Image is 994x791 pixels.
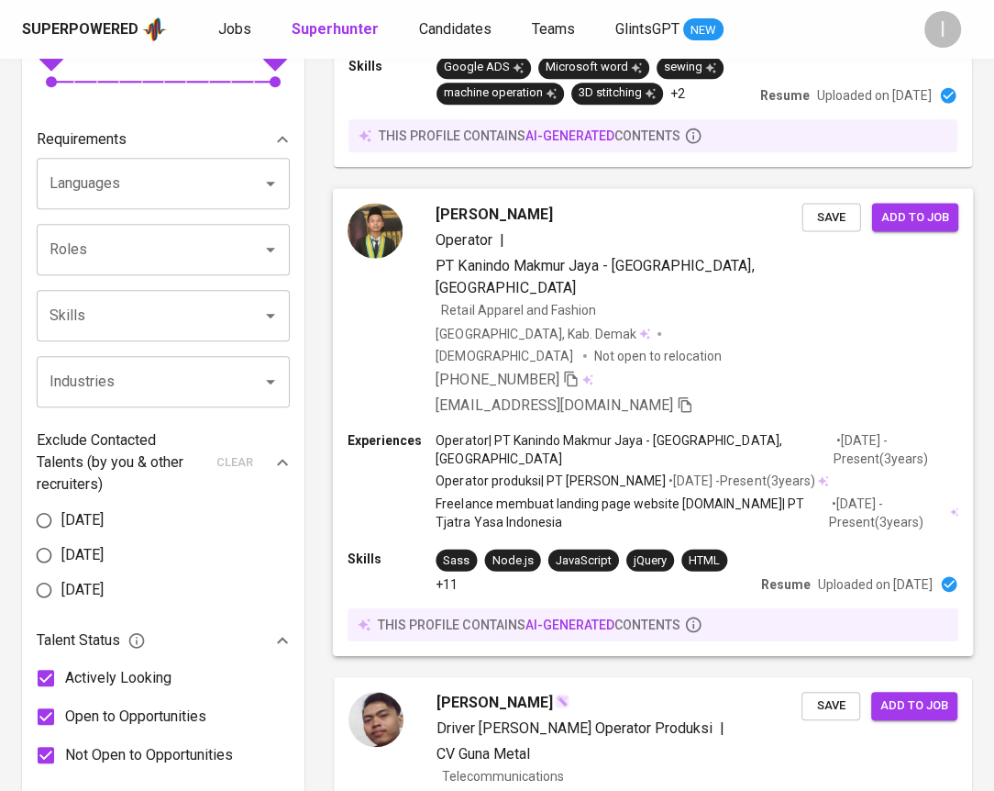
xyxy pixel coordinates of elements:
span: | [720,718,724,740]
p: +11 [436,574,458,593]
span: [DATE] [61,544,104,566]
div: [GEOGRAPHIC_DATA], Kab. Demak [436,324,650,342]
div: Superpowered [22,19,138,40]
p: Uploaded on [DATE] [818,574,933,593]
div: Google ADS [444,59,524,76]
a: Teams [532,18,579,41]
p: Exclude Contacted Talents (by you & other recruiters) [37,429,205,496]
p: Resume [760,86,810,105]
div: 3D stitching [579,84,656,102]
span: [PERSON_NAME] [436,692,553,714]
p: Operator produksi | PT [PERSON_NAME] [436,472,666,490]
button: Open [258,171,283,196]
div: jQuery [634,551,667,569]
div: sewing [664,59,716,76]
button: Save [801,203,860,231]
img: 89eaf4ce4cf2890c716b2b5d2884dc88.jpg [348,692,403,747]
span: Actively Looking [65,667,171,689]
span: Add to job [880,696,948,717]
p: Experiences [348,431,436,450]
span: Save [811,696,851,717]
span: AI-generated [525,128,614,143]
button: Open [258,369,283,395]
div: Requirements [37,121,290,158]
span: GlintsGPT [615,20,679,38]
span: Add to job [881,206,949,228]
p: Freelance membuat landing page website [DOMAIN_NAME] | PT Tjatra Yasa Indonesia [436,494,829,530]
button: Add to job [871,692,957,720]
div: Microsoft word [546,59,642,76]
a: [PERSON_NAME]Operator|PT Kanindo Makmur Jaya - [GEOGRAPHIC_DATA], [GEOGRAPHIC_DATA]Retail Apparel... [334,189,972,655]
a: Superhunter [292,18,382,41]
a: GlintsGPT NEW [615,18,723,41]
p: Uploaded on [DATE] [817,86,932,105]
span: [PHONE_NUMBER] [436,370,558,387]
button: Add to job [872,203,958,231]
div: Talent Status [37,622,290,659]
p: Resume [760,574,810,593]
span: [DATE] [61,509,104,531]
img: app logo [142,16,167,43]
div: I [924,11,961,48]
span: [DEMOGRAPHIC_DATA] [436,346,575,364]
button: Open [258,303,283,329]
span: Talent Status [37,629,146,652]
div: JavaScript [556,551,612,569]
img: c7073d7af7ebd201467f5e9ea5721708.jpg [348,203,403,258]
span: CV Guna Metal [436,745,530,763]
span: Jobs [218,20,251,38]
span: Operator [436,230,491,248]
span: NEW [683,21,723,39]
span: [DATE] [61,579,104,601]
b: Superhunter [292,20,379,38]
p: Requirements [37,128,127,150]
span: Save [812,206,852,228]
span: PT Kanindo Makmur Jaya - [GEOGRAPHIC_DATA], [GEOGRAPHIC_DATA] [436,256,754,295]
span: Open to Opportunities [65,706,206,728]
span: | [499,228,503,251]
span: AI-generated [525,617,614,631]
a: Superpoweredapp logo [22,16,167,43]
span: [EMAIL_ADDRESS][DOMAIN_NAME] [436,396,673,414]
img: magic_wand.svg [555,694,569,708]
div: HTML [689,551,720,569]
button: Save [801,692,860,720]
p: • [DATE] - Present ( 3 years ) [829,494,947,530]
span: [PERSON_NAME] [436,203,552,225]
p: this profile contains contents [379,127,680,145]
button: Open [258,237,283,262]
span: Candidates [419,20,491,38]
div: machine operation [444,84,557,102]
p: • [DATE] - Present ( 3 years ) [666,472,814,490]
span: Not Open to Opportunities [65,744,233,766]
div: Sass [443,551,469,569]
a: Jobs [218,18,255,41]
span: Retail Apparel and Fashion [441,302,596,317]
span: Driver [PERSON_NAME] Operator Produksi [436,719,712,737]
div: Exclude Contacted Talents (by you & other recruiters)clear [37,429,290,496]
div: Node.js [491,551,533,569]
p: Operator | PT Kanindo Makmur Jaya - [GEOGRAPHIC_DATA], [GEOGRAPHIC_DATA] [436,431,834,468]
span: Telecommunications [442,769,564,784]
p: Skills [348,549,436,567]
p: +2 [670,84,685,103]
p: Skills [348,57,436,75]
p: • [DATE] - Present ( 3 years ) [834,431,958,468]
span: Teams [532,20,575,38]
p: this profile contains contents [378,615,680,633]
p: Not open to relocation [594,346,722,364]
a: Candidates [419,18,495,41]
